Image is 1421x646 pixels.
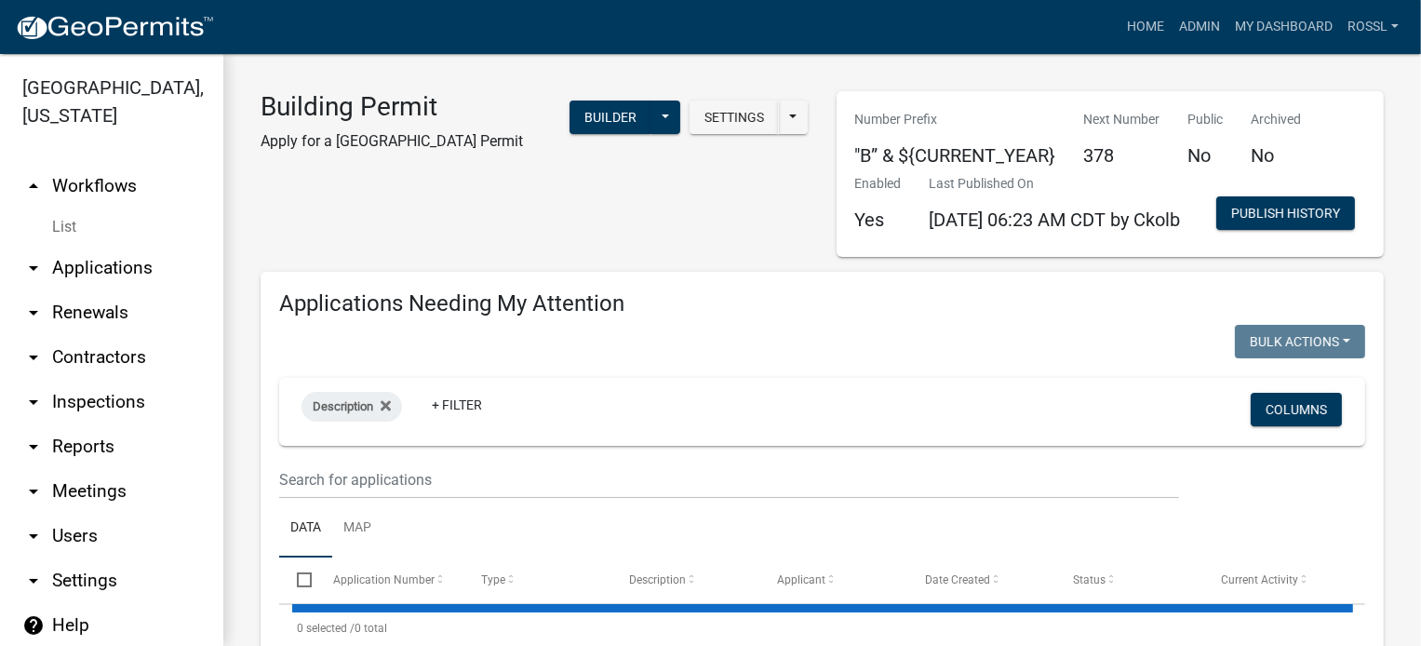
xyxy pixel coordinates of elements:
span: Status [1073,573,1106,586]
h5: No [1252,144,1302,167]
wm-modal-confirm: Workflow Publish History [1216,208,1355,222]
i: arrow_drop_down [22,346,45,369]
h5: 378 [1084,144,1160,167]
datatable-header-cell: Current Activity [1203,558,1351,602]
datatable-header-cell: Description [611,558,759,602]
span: 0 selected / [297,622,355,635]
datatable-header-cell: Application Number [315,558,462,602]
span: Description [313,399,373,413]
span: Description [629,573,686,586]
p: Public [1188,110,1224,129]
p: Archived [1252,110,1302,129]
button: Builder [570,101,651,134]
a: + Filter [417,388,497,422]
p: Enabled [855,174,902,194]
h5: "B” & ${CURRENT_YEAR} [855,144,1056,167]
span: Current Activity [1221,573,1298,586]
datatable-header-cell: Type [462,558,610,602]
h5: Yes [855,209,902,231]
datatable-header-cell: Applicant [759,558,907,602]
span: Application Number [333,573,435,586]
span: Type [481,573,505,586]
a: Admin [1172,9,1227,45]
i: help [22,614,45,637]
datatable-header-cell: Date Created [907,558,1055,602]
p: Apply for a [GEOGRAPHIC_DATA] Permit [261,130,523,153]
i: arrow_drop_down [22,257,45,279]
input: Search for applications [279,461,1179,499]
h3: Building Permit [261,91,523,123]
h5: No [1188,144,1224,167]
button: Bulk Actions [1235,325,1365,358]
p: Number Prefix [855,110,1056,129]
i: arrow_drop_down [22,302,45,324]
a: Home [1119,9,1172,45]
a: Data [279,499,332,559]
button: Publish History [1216,196,1355,230]
i: arrow_drop_down [22,391,45,413]
span: Date Created [925,573,990,586]
span: [DATE] 06:23 AM CDT by Ckolb [930,209,1181,231]
i: arrow_drop_down [22,525,45,547]
a: Map [332,499,382,559]
i: arrow_drop_down [22,570,45,592]
a: RossL [1340,9,1406,45]
button: Columns [1251,393,1342,426]
datatable-header-cell: Status [1055,558,1203,602]
a: My Dashboard [1227,9,1340,45]
i: arrow_drop_up [22,175,45,197]
i: arrow_drop_down [22,480,45,503]
p: Next Number [1084,110,1160,129]
button: Settings [690,101,779,134]
h4: Applications Needing My Attention [279,290,1365,317]
i: arrow_drop_down [22,436,45,458]
datatable-header-cell: Select [279,558,315,602]
p: Last Published On [930,174,1181,194]
span: Applicant [777,573,825,586]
